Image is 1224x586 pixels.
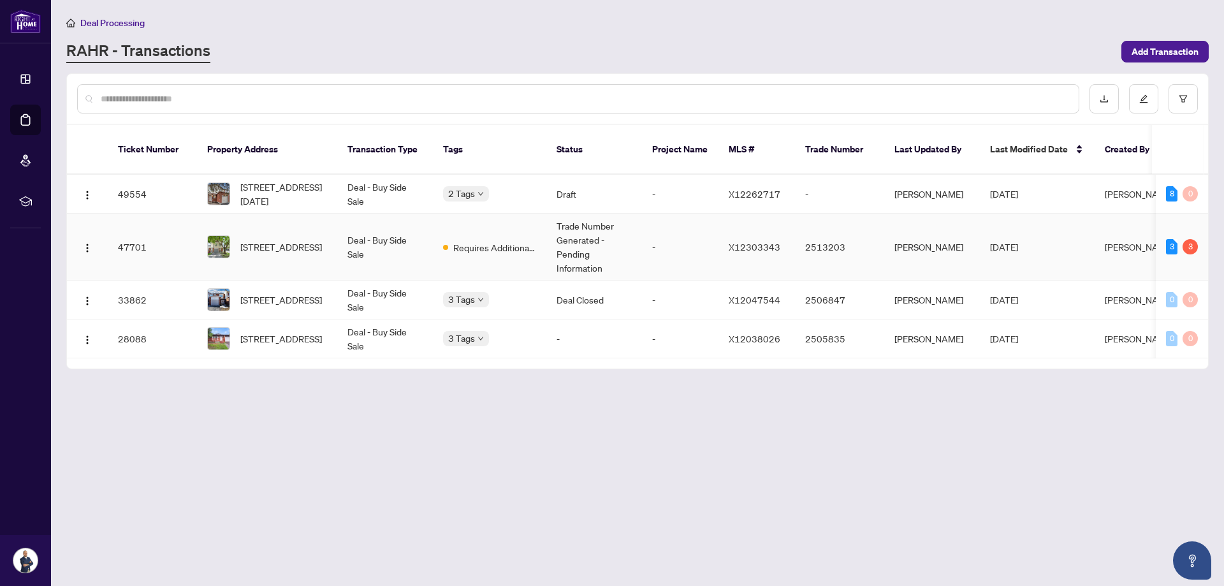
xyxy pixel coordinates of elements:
button: Open asap [1173,541,1211,580]
span: [STREET_ADDRESS] [240,332,322,346]
span: [DATE] [990,241,1018,253]
td: 28088 [108,319,197,358]
th: Property Address [197,125,337,175]
img: Logo [82,296,92,306]
a: RAHR - Transactions [66,40,210,63]
td: Deal - Buy Side Sale [337,319,433,358]
span: [STREET_ADDRESS] [240,240,322,254]
button: Logo [77,237,98,257]
td: 2506847 [795,281,884,319]
td: [PERSON_NAME] [884,281,980,319]
span: [DATE] [990,188,1018,200]
span: X12262717 [729,188,780,200]
span: Requires Additional Docs [453,240,536,254]
td: Deal Closed [546,281,642,319]
th: Trade Number [795,125,884,175]
img: thumbnail-img [208,236,229,258]
img: thumbnail-img [208,328,229,349]
div: 0 [1183,292,1198,307]
button: Logo [77,328,98,349]
td: 47701 [108,214,197,281]
span: filter [1179,94,1188,103]
td: - [642,214,718,281]
span: download [1100,94,1109,103]
div: 3 [1166,239,1177,254]
td: Deal - Buy Side Sale [337,175,433,214]
span: X12038026 [729,333,780,344]
span: edit [1139,94,1148,103]
img: Logo [82,243,92,253]
td: [PERSON_NAME] [884,175,980,214]
img: Logo [82,335,92,345]
img: Logo [82,190,92,200]
button: download [1089,84,1119,114]
span: Deal Processing [80,17,145,29]
span: [STREET_ADDRESS] [240,293,322,307]
span: 3 Tags [448,331,475,346]
span: Add Transaction [1132,41,1198,62]
button: filter [1169,84,1198,114]
span: [DATE] [990,333,1018,344]
td: Draft [546,175,642,214]
td: [PERSON_NAME] [884,319,980,358]
th: Status [546,125,642,175]
div: 0 [1166,292,1177,307]
td: 33862 [108,281,197,319]
td: 2513203 [795,214,884,281]
span: [STREET_ADDRESS][DATE] [240,180,327,208]
div: 8 [1166,186,1177,201]
td: Deal - Buy Side Sale [337,281,433,319]
td: - [642,319,718,358]
span: down [477,297,484,303]
img: thumbnail-img [208,289,229,311]
span: X12303343 [729,241,780,253]
td: 2505835 [795,319,884,358]
th: Tags [433,125,546,175]
td: [PERSON_NAME] [884,214,980,281]
th: Last Updated By [884,125,980,175]
span: 3 Tags [448,292,475,307]
span: [PERSON_NAME] [1105,188,1174,200]
span: [DATE] [990,294,1018,305]
span: down [477,335,484,342]
th: Created By [1095,125,1171,175]
td: Trade Number Generated - Pending Information [546,214,642,281]
td: - [795,175,884,214]
span: down [477,191,484,197]
span: [PERSON_NAME] [1105,333,1174,344]
td: - [642,175,718,214]
span: [PERSON_NAME] [1105,294,1174,305]
th: Ticket Number [108,125,197,175]
th: Last Modified Date [980,125,1095,175]
div: 0 [1183,331,1198,346]
span: Last Modified Date [990,142,1068,156]
button: Logo [77,289,98,310]
th: Transaction Type [337,125,433,175]
td: - [642,281,718,319]
button: Add Transaction [1121,41,1209,62]
button: Logo [77,184,98,204]
span: [PERSON_NAME] [1105,241,1174,253]
span: home [66,18,75,27]
img: logo [10,10,41,33]
span: X12047544 [729,294,780,305]
td: 49554 [108,175,197,214]
td: Deal - Buy Side Sale [337,214,433,281]
th: MLS # [718,125,795,175]
div: 0 [1183,186,1198,201]
img: thumbnail-img [208,183,229,205]
td: - [546,319,642,358]
button: edit [1129,84,1158,114]
img: Profile Icon [13,548,38,573]
div: 0 [1166,331,1177,346]
span: 2 Tags [448,186,475,201]
th: Project Name [642,125,718,175]
div: 3 [1183,239,1198,254]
